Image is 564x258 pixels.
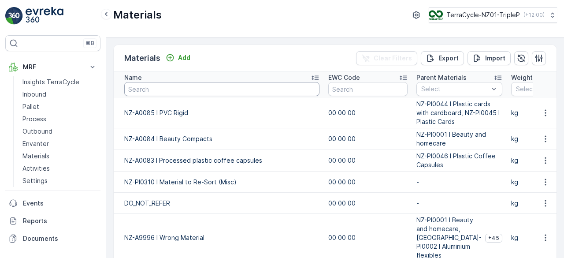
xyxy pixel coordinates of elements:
[416,73,467,82] p: Parent Materials
[324,193,412,214] td: 00 00 00
[19,138,100,150] a: Envanter
[324,150,412,172] td: 00 00 00
[5,7,23,25] img: logo
[19,125,100,138] a: Outbound
[5,194,100,212] a: Events
[485,54,505,63] p: Import
[23,63,83,71] p: MRF
[22,164,50,173] p: Activities
[178,53,190,62] p: Add
[416,199,502,208] p: -
[488,235,499,242] span: +45
[324,98,412,128] td: 00 00 00
[22,152,49,161] p: Materials
[523,11,545,19] p: ( +12:00 )
[114,98,324,128] td: NZ-A0085 I PVC Rigid
[19,88,100,101] a: Inbound
[324,172,412,193] td: 00 00 00
[5,58,100,76] button: MRF
[22,102,39,111] p: Pallet
[19,101,100,113] a: Pallet
[416,178,502,187] p: -
[416,100,502,126] p: NZ-PI0044 I Plastic cards with cardboard, NZ-PI0045 I Plastic Cards
[416,152,502,169] p: NZ-PI0046 I Plastic Coffee Capsules
[22,139,49,148] p: Envanter
[324,128,412,150] td: 00 00 00
[5,212,100,230] a: Reports
[19,175,100,187] a: Settings
[22,90,46,99] p: Inbound
[23,199,97,208] p: Events
[124,82,319,96] input: Search
[26,7,63,25] img: logo_light-DOdMpM7g.png
[85,40,94,47] p: ⌘B
[429,10,443,20] img: TC_7kpGtVS.png
[356,51,417,65] button: Clear Filters
[23,217,97,225] p: Reports
[19,162,100,175] a: Activities
[438,54,459,63] p: Export
[114,193,324,214] td: DO_NOT_REFER
[511,73,549,82] p: Weight UOM
[5,230,100,247] a: Documents
[429,7,557,23] button: TerraCycle-NZ01-TripleP(+12:00)
[22,115,46,123] p: Process
[22,78,79,86] p: Insights TerraCycle
[113,8,162,22] p: Materials
[446,11,520,19] p: TerraCycle-NZ01-TripleP
[114,150,324,172] td: NZ-A0083 I Processed plastic coffee capsules
[19,76,100,88] a: Insights TerraCycle
[124,52,160,64] p: Materials
[23,234,97,243] p: Documents
[421,51,464,65] button: Export
[468,51,511,65] button: Import
[162,52,194,63] button: Add
[19,113,100,125] a: Process
[124,73,142,82] p: Name
[374,54,412,63] p: Clear Filters
[19,150,100,162] a: Materials
[416,130,502,148] p: NZ-PI0001 I Beauty and homecare
[328,82,408,96] input: Search
[421,85,489,93] p: Select
[22,127,52,136] p: Outbound
[114,128,324,150] td: NZ-A0084 I Beauty Compacts
[22,176,48,185] p: Settings
[114,172,324,193] td: NZ-PI0310 I Material to Re-Sort (Misc)
[328,73,360,82] p: EWC Code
